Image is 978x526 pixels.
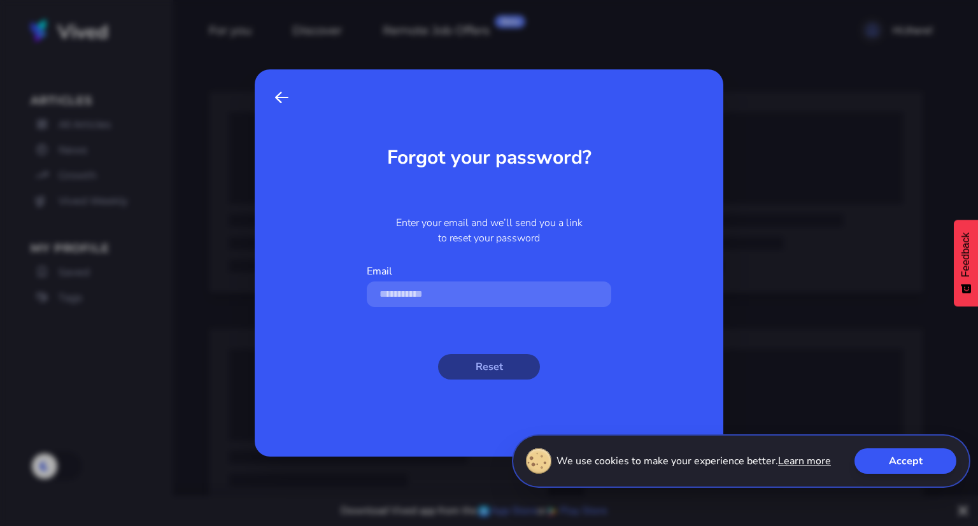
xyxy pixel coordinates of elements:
button: Reset [438,354,540,380]
button: Feedback - Show survey [954,220,978,306]
a: Learn more [778,453,831,469]
div: We use cookies to make your experience better. [512,434,970,488]
span: Feedback [960,232,972,277]
button: Accept [854,448,956,474]
h1: Forgot your password? [387,146,592,169]
label: Email [367,264,392,278]
a: Back [270,85,294,110]
h2: Enter your email and we’ll send you a link to reset your password [396,215,583,246]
